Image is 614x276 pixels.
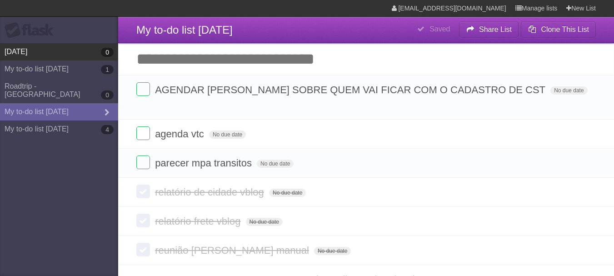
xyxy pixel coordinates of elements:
[136,24,233,36] span: My to-do list [DATE]
[101,48,114,57] b: 0
[136,126,150,140] label: Done
[136,156,150,169] label: Done
[136,82,150,96] label: Done
[429,25,450,33] b: Saved
[257,160,294,168] span: No due date
[101,65,114,74] b: 1
[155,245,311,256] span: reunião [PERSON_NAME] manual
[479,25,512,33] b: Share List
[155,128,206,140] span: agenda vtc
[155,157,254,169] span: parecer mpa transitos
[541,25,589,33] b: Clone This List
[136,243,150,256] label: Done
[209,130,246,139] span: No due date
[314,247,351,255] span: No due date
[155,84,548,95] span: AGENDAR [PERSON_NAME] SOBRE QUEM VAI FICAR COM O CADASTRO DE CST
[521,21,596,38] button: Clone This List
[269,189,306,197] span: No due date
[459,21,519,38] button: Share List
[155,216,243,227] span: relatório frete vblog
[101,90,114,100] b: 0
[136,214,150,227] label: Done
[5,22,59,39] div: Flask
[550,86,587,95] span: No due date
[136,185,150,198] label: Done
[246,218,283,226] span: No due date
[101,125,114,134] b: 4
[155,186,266,198] span: relatório de cidade vblog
